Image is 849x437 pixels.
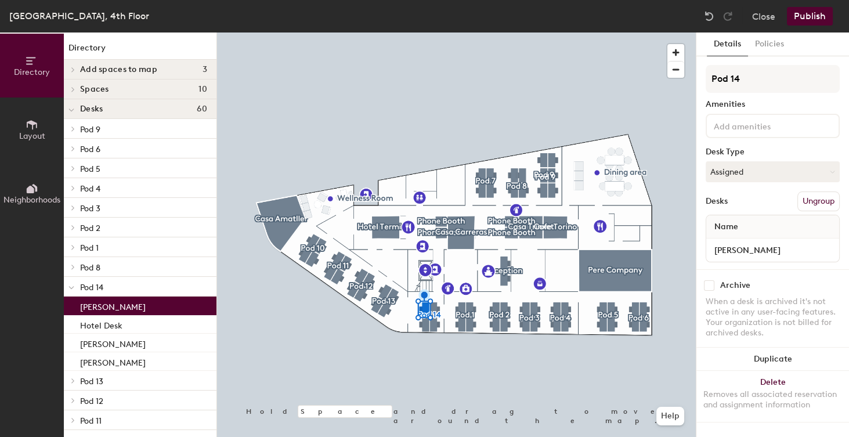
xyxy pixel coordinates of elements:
[3,195,60,205] span: Neighborhoods
[703,10,715,22] img: Undo
[80,184,100,194] span: Pod 4
[711,118,816,132] input: Add amenities
[64,42,216,60] h1: Directory
[787,7,833,26] button: Publish
[748,32,791,56] button: Policies
[722,10,734,22] img: Redo
[80,65,157,74] span: Add spaces to map
[80,416,102,426] span: Pod 11
[80,377,103,387] span: Pod 13
[80,317,122,331] p: Hotel Desk
[80,299,146,312] p: [PERSON_NAME]
[707,32,748,56] button: Details
[706,161,840,182] button: Assigned
[80,355,146,368] p: [PERSON_NAME]
[80,125,100,135] span: Pod 9
[9,9,149,23] div: [GEOGRAPHIC_DATA], 4th Floor
[80,396,103,406] span: Pod 12
[197,104,207,114] span: 60
[14,67,50,77] span: Directory
[19,131,45,141] span: Layout
[80,243,99,253] span: Pod 1
[80,263,100,273] span: Pod 8
[203,65,207,74] span: 3
[198,85,207,94] span: 10
[80,145,100,154] span: Pod 6
[720,281,750,290] div: Archive
[797,192,840,211] button: Ungroup
[709,242,837,258] input: Unnamed desk
[706,147,840,157] div: Desk Type
[696,371,849,422] button: DeleteRemoves all associated reservation and assignment information
[80,223,100,233] span: Pod 2
[706,100,840,109] div: Amenities
[80,85,109,94] span: Spaces
[703,389,842,410] div: Removes all associated reservation and assignment information
[706,297,840,338] div: When a desk is archived it's not active in any user-facing features. Your organization is not bil...
[80,104,103,114] span: Desks
[752,7,775,26] button: Close
[80,283,103,292] span: Pod 14
[80,164,100,174] span: Pod 5
[709,216,744,237] span: Name
[656,407,684,425] button: Help
[696,348,849,371] button: Duplicate
[80,204,100,214] span: Pod 3
[706,197,728,206] div: Desks
[80,336,146,349] p: [PERSON_NAME]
